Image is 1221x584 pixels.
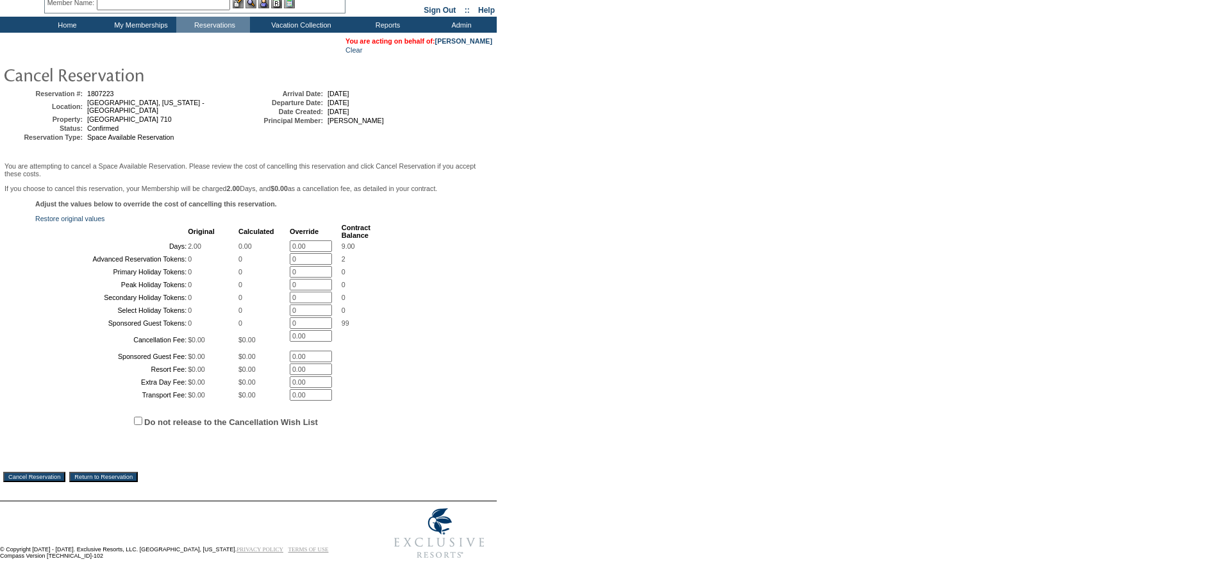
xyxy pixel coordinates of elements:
span: You are acting on behalf of: [345,37,492,45]
img: Exclusive Resorts [382,501,497,565]
td: Days: [37,240,187,252]
td: Reservation #: [6,90,83,97]
td: Home [29,17,103,33]
td: Extra Day Fee: [37,376,187,388]
td: Property: [6,115,83,123]
td: Primary Holiday Tokens: [37,266,187,278]
a: PRIVACY POLICY [237,546,283,553]
span: $0.00 [188,353,205,360]
span: [DATE] [328,99,349,106]
span: 0 [238,255,242,263]
td: Resort Fee: [37,363,187,375]
b: Original [188,228,215,235]
a: [PERSON_NAME] [435,37,492,45]
b: Calculated [238,228,274,235]
label: Do not release to the Cancellation Wish List [144,417,318,427]
span: 0 [342,281,345,288]
a: Clear [345,46,362,54]
span: 1807223 [87,90,114,97]
td: Sponsored Guest Tokens: [37,317,187,329]
td: Arrival Date: [246,90,323,97]
td: Sponsored Guest Fee: [37,351,187,362]
span: 9.00 [342,242,355,250]
span: [GEOGRAPHIC_DATA] 710 [87,115,172,123]
span: $0.00 [238,378,256,386]
span: 0 [188,294,192,301]
span: 0 [238,281,242,288]
input: Cancel Reservation [3,472,65,482]
span: 0 [238,319,242,327]
span: 0 [188,306,192,314]
span: $0.00 [188,391,205,399]
span: Space Available Reservation [87,133,174,141]
span: 0 [238,306,242,314]
a: Sign Out [424,6,456,15]
b: Adjust the values below to override the cost of cancelling this reservation. [35,200,277,208]
span: $0.00 [188,336,205,344]
td: Reservations [176,17,250,33]
span: [GEOGRAPHIC_DATA], [US_STATE] - [GEOGRAPHIC_DATA] [87,99,204,114]
span: :: [465,6,470,15]
td: Admin [423,17,497,33]
span: $0.00 [188,365,205,373]
td: Transport Fee: [37,389,187,401]
span: $0.00 [188,378,205,386]
td: Departure Date: [246,99,323,106]
td: Select Holiday Tokens: [37,305,187,316]
span: 0.00 [238,242,252,250]
span: Confirmed [87,124,119,132]
b: Contract Balance [342,224,370,239]
span: 0 [188,255,192,263]
span: [DATE] [328,108,349,115]
img: pgTtlCancelRes.gif [3,62,260,87]
td: Secondary Holiday Tokens: [37,292,187,303]
span: 0 [188,281,192,288]
span: 99 [342,319,349,327]
span: $0.00 [238,391,256,399]
td: Cancellation Fee: [37,330,187,349]
td: Location: [6,99,83,114]
td: Reservation Type: [6,133,83,141]
a: Help [478,6,495,15]
p: If you choose to cancel this reservation, your Membership will be charged Days, and as a cancella... [4,185,492,192]
input: Return to Reservation [69,472,138,482]
a: TERMS OF USE [288,546,329,553]
b: 2.00 [227,185,240,192]
span: $0.00 [238,353,256,360]
span: 2.00 [188,242,201,250]
span: 0 [342,268,345,276]
span: $0.00 [238,336,256,344]
span: 0 [188,319,192,327]
td: Principal Member: [246,117,323,124]
td: Peak Holiday Tokens: [37,279,187,290]
td: Status: [6,124,83,132]
td: Vacation Collection [250,17,349,33]
span: 0 [342,306,345,314]
span: 0 [238,268,242,276]
span: 0 [188,268,192,276]
span: [PERSON_NAME] [328,117,384,124]
span: 0 [238,294,242,301]
td: My Memberships [103,17,176,33]
span: [DATE] [328,90,349,97]
span: $0.00 [238,365,256,373]
td: Reports [349,17,423,33]
b: $0.00 [270,185,288,192]
p: You are attempting to cancel a Space Available Reservation. Please review the cost of cancelling ... [4,162,492,178]
span: 2 [342,255,345,263]
b: Override [290,228,319,235]
td: Advanced Reservation Tokens: [37,253,187,265]
a: Restore original values [35,215,104,222]
td: Date Created: [246,108,323,115]
span: 0 [342,294,345,301]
